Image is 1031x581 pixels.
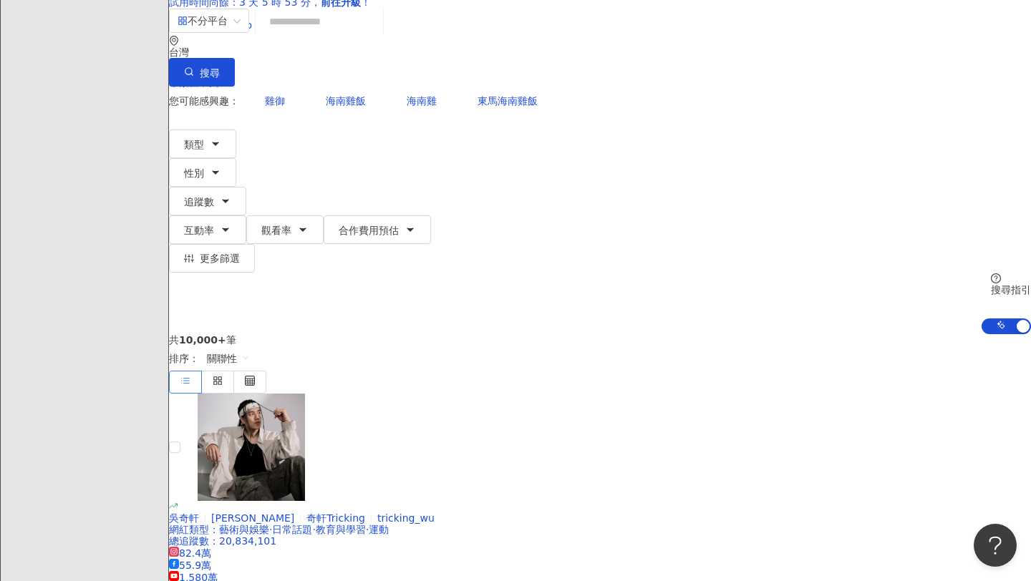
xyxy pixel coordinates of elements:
span: 奇軒Tricking [306,512,365,524]
button: 性別 [169,158,236,187]
span: 性別 [184,167,204,179]
button: 更多篩選 [169,244,255,273]
span: tricking_wu [377,512,435,524]
span: 東馬海南雞飯 [478,95,538,107]
span: · [312,524,315,535]
span: environment [169,36,179,46]
span: 10,000+ [179,334,226,346]
div: 排序： [169,346,1031,371]
span: [PERSON_NAME] [211,512,294,524]
div: 網紅類型 ： [169,524,1031,535]
span: 您可能感興趣： [169,95,239,107]
span: 雞御 [265,95,285,107]
span: 互動率 [184,225,214,236]
img: IMG_5668.jpeg [170,127,197,154]
span: 關聯性 [207,347,250,370]
div: 搜尋指引 [991,284,1031,296]
button: 搜尋 [169,58,235,87]
button: 類型 [169,130,236,158]
span: · [366,524,369,535]
span: 合作費用預估 [339,225,399,236]
span: 教育與學習 [316,524,366,535]
button: 東馬海南雞飯 [463,87,553,115]
span: question-circle [991,273,1001,283]
div: 不分平台 [178,9,228,32]
span: 日常話題 [272,524,312,535]
button: 合作費用預估 [324,215,431,244]
span: 海南雞 [407,95,437,107]
span: 海南雞飯 [326,95,366,107]
span: 吳奇軒 [169,512,199,524]
span: · [269,524,272,535]
button: 互動率 [169,215,246,244]
button: 海南雞 [392,87,452,115]
button: 海南雞飯 [311,87,381,115]
span: 更多篩選 [200,253,240,264]
span: 82.4萬 [169,547,211,559]
button: 追蹤數 [169,187,246,215]
span: 追蹤數 [184,196,214,207]
div: 台灣 [169,47,1031,58]
img: KOL Avatar [198,394,305,501]
span: 搜尋 [200,67,220,79]
span: 55.9萬 [169,560,211,571]
span: 運動 [369,524,389,535]
span: 類型 [184,139,204,150]
div: 總追蹤數 ： 20,834,101 [169,535,1031,547]
button: 雞御 [250,87,300,115]
span: 觀看率 [261,225,291,236]
span: 藝術與娛樂 [219,524,269,535]
span: appstore [178,16,188,26]
div: 共 筆 [169,334,1031,346]
button: 觀看率 [246,215,324,244]
iframe: Help Scout Beacon - Open [974,524,1017,567]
